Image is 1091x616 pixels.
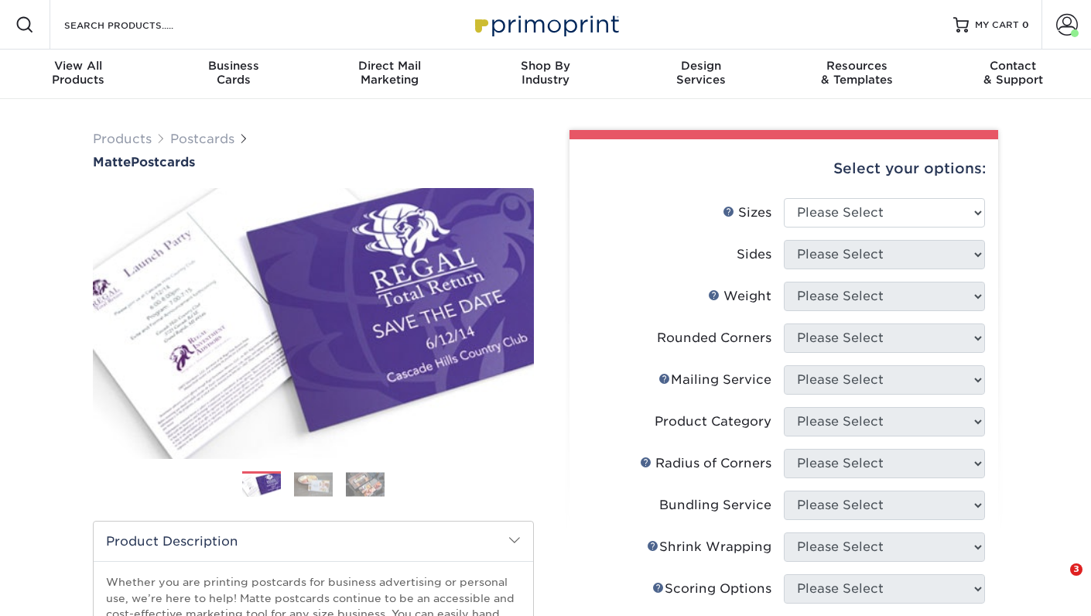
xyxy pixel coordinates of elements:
img: Postcards 02 [294,472,333,496]
div: Sizes [723,204,771,222]
a: BusinessCards [156,50,311,99]
span: Shop By [467,59,623,73]
span: Resources [779,59,935,73]
span: Design [624,59,779,73]
span: 0 [1022,19,1029,30]
div: Weight [708,287,771,306]
img: Postcards 01 [242,472,281,499]
div: Bundling Service [659,496,771,515]
a: DesignServices [624,50,779,99]
div: Rounded Corners [657,329,771,347]
h2: Product Description [94,522,533,561]
div: & Templates [779,59,935,87]
div: Industry [467,59,623,87]
a: Postcards [170,132,234,146]
div: Cards [156,59,311,87]
div: Product Category [655,412,771,431]
a: Direct MailMarketing [312,50,467,99]
input: SEARCH PRODUCTS..... [63,15,214,34]
a: Shop ByIndustry [467,50,623,99]
span: Business [156,59,311,73]
div: Select your options: [582,139,986,198]
div: Radius of Corners [640,454,771,473]
iframe: Intercom live chat [1038,563,1076,601]
span: Contact [935,59,1091,73]
img: Primoprint [468,8,623,41]
div: Scoring Options [652,580,771,598]
img: Matte 01 [93,171,534,476]
a: Contact& Support [935,50,1091,99]
a: Resources& Templates [779,50,935,99]
span: Direct Mail [312,59,467,73]
div: Shrink Wrapping [647,538,771,556]
span: 3 [1070,563,1082,576]
div: & Support [935,59,1091,87]
a: MattePostcards [93,155,534,169]
span: MY CART [975,19,1019,32]
a: Products [93,132,152,146]
span: Matte [93,155,131,169]
div: Marketing [312,59,467,87]
div: Services [624,59,779,87]
h1: Postcards [93,155,534,169]
div: Mailing Service [658,371,771,389]
div: Sides [737,245,771,264]
img: Postcards 03 [346,472,385,496]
